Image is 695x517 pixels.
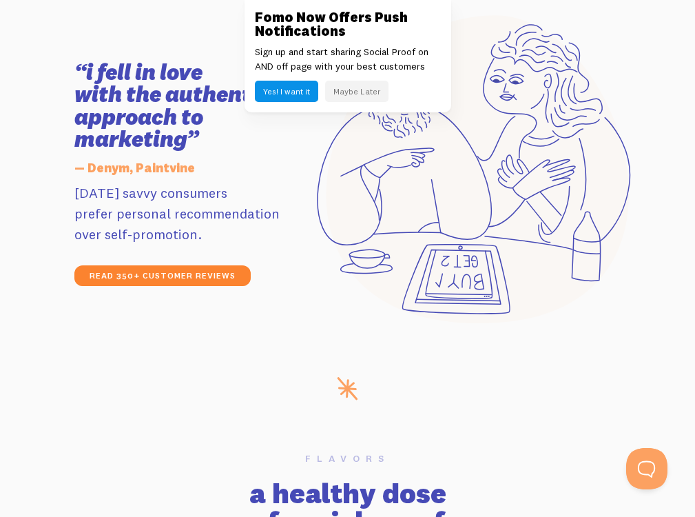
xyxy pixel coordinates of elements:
a: read 350+ customer reviews [74,265,251,286]
h5: — Denym, Paintvine [74,154,292,183]
h3: Fomo Now Offers Push Notifications [255,10,441,38]
button: Yes! I want it [255,81,318,102]
p: Sign up and start sharing Social Proof on AND off page with your best customers [255,45,441,74]
h3: “i fell in love with the authentic approach to marketing” [74,61,292,150]
iframe: Help Scout Beacon - Open [626,448,667,489]
p: [DATE] savvy consumers prefer personal recommendation over self-promotion. [74,183,292,245]
button: Maybe Later [325,81,388,102]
